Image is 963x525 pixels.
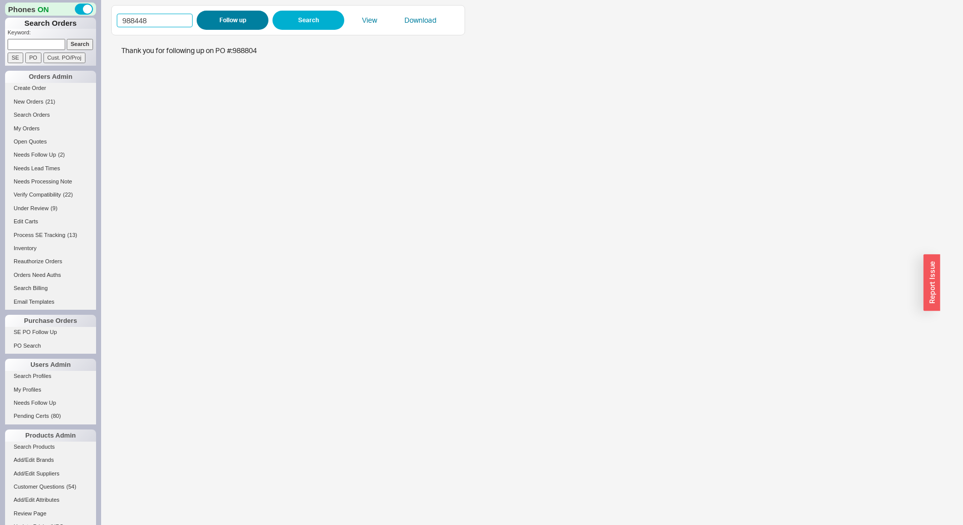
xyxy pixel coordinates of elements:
a: Search Orders [5,110,96,120]
a: Add/Edit Brands [5,455,96,465]
a: Needs Follow Up(2) [5,150,96,160]
span: Needs Follow Up [14,152,56,158]
a: Needs Lead Times [5,163,96,174]
a: New Orders(21) [5,97,96,107]
input: Enter PO Number [117,14,193,27]
input: Search [67,39,94,50]
a: Search Products [5,442,96,452]
a: PO Search [5,341,96,351]
a: Under Review(9) [5,203,96,214]
span: ON [37,4,49,15]
p: Keyword: [8,29,96,39]
a: Add/Edit Suppliers [5,468,96,479]
button: Follow up [197,11,268,30]
a: Create Order [5,83,96,93]
span: ( 80 ) [51,413,61,419]
a: View [344,15,395,25]
a: Email Templates [5,297,96,307]
div: Products Admin [5,429,96,442]
a: SE PO Follow Up [5,327,96,338]
div: Orders Admin [5,71,96,83]
span: Needs Follow Up [14,400,56,406]
a: Review Page [5,508,96,519]
h1: Search Orders [5,18,96,29]
span: ( 13 ) [67,232,77,238]
span: Verify Compatibility [14,192,61,198]
a: Customer Questions(54) [5,482,96,492]
iframe: PO Follow up [111,40,940,525]
span: New Orders [14,99,43,105]
a: Add/Edit Attributes [5,495,96,505]
button: Search [272,11,344,30]
span: Pending Certs [14,413,49,419]
span: Process SE Tracking [14,232,65,238]
span: Needs Processing Note [14,178,72,184]
a: My Profiles [5,385,96,395]
span: ( 22 ) [63,192,73,198]
div: Purchase Orders [5,315,96,327]
a: Orders Need Auths [5,270,96,280]
a: Verify Compatibility(22) [5,189,96,200]
input: PO [25,53,41,63]
a: Inventory [5,243,96,254]
a: Process SE Tracking(13) [5,230,96,241]
span: Search [298,14,319,26]
a: Search Billing [5,283,96,294]
input: Cust. PO/Proj [43,53,85,63]
a: Search Profiles [5,371,96,381]
div: Users Admin [5,359,96,371]
a: My Orders [5,123,96,134]
span: ( 9 ) [51,205,57,211]
a: Download [395,15,445,25]
a: Reauthorize Orders [5,256,96,267]
span: ( 21 ) [45,99,56,105]
span: ( 54 ) [66,484,76,490]
span: Customer Questions [14,484,64,490]
a: Open Quotes [5,136,96,147]
input: SE [8,53,23,63]
span: Follow up [219,14,246,26]
a: Needs Follow Up [5,398,96,408]
span: ( 2 ) [58,152,65,158]
a: Edit Carts [5,216,96,227]
div: Phones [5,3,96,16]
span: Under Review [14,205,49,211]
a: Pending Certs(80) [5,411,96,421]
a: Needs Processing Note [5,176,96,187]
